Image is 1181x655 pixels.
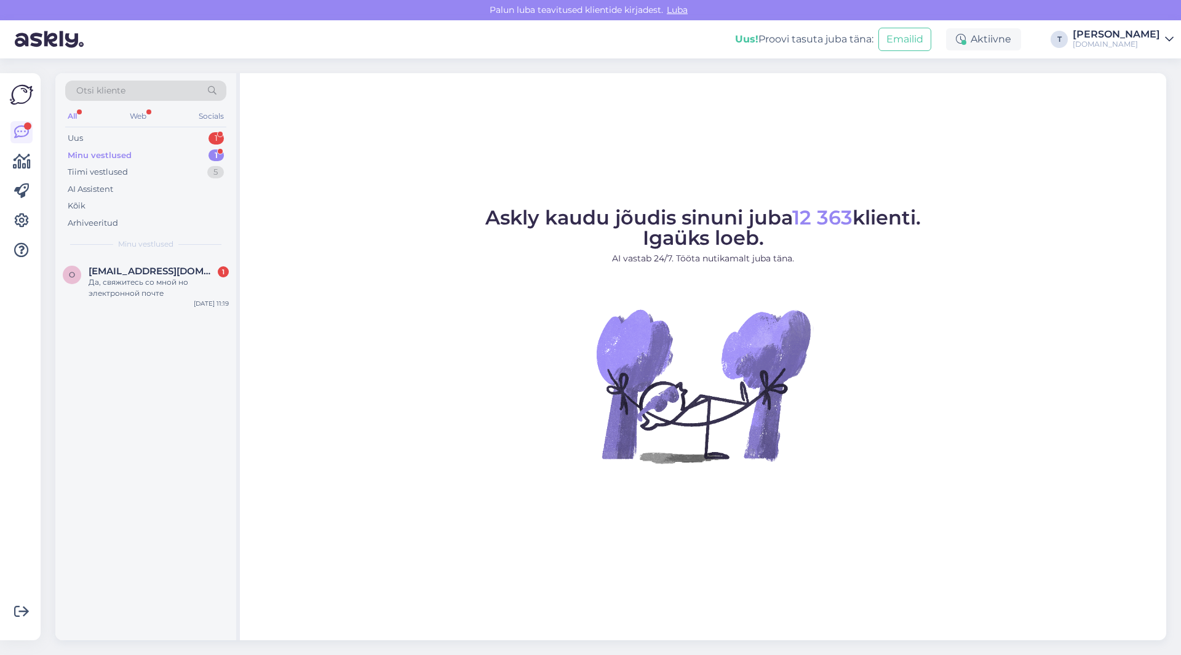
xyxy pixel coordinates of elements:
div: [DOMAIN_NAME] [1073,39,1160,49]
div: [DATE] 11:19 [194,299,229,308]
span: o [69,270,75,279]
p: AI vastab 24/7. Tööta nutikamalt juba täna. [485,252,921,265]
span: 12 363 [792,205,853,229]
div: [PERSON_NAME] [1073,30,1160,39]
div: All [65,108,79,124]
div: Tiimi vestlused [68,166,128,178]
img: No Chat active [592,275,814,496]
div: Proovi tasuta juba täna: [735,32,873,47]
div: Kõik [68,200,85,212]
div: Arhiveeritud [68,217,118,229]
div: 1 [209,149,224,162]
div: Minu vestlused [68,149,132,162]
div: AI Assistent [68,183,113,196]
div: 1 [218,266,229,277]
div: 5 [207,166,224,178]
b: Uus! [735,33,758,45]
a: [PERSON_NAME][DOMAIN_NAME] [1073,30,1174,49]
span: Otsi kliente [76,84,125,97]
span: Minu vestlused [118,239,173,250]
button: Emailid [878,28,931,51]
div: Aktiivne [946,28,1021,50]
span: oksana.bitjutskih@gmail.com [89,266,217,277]
div: Web [127,108,149,124]
img: Askly Logo [10,83,33,106]
div: 1 [209,132,224,145]
div: T [1051,31,1068,48]
div: Uus [68,132,83,145]
div: Да, свяжитесь со мной но электронной почте [89,277,229,299]
span: Luba [663,4,691,15]
div: Socials [196,108,226,124]
span: Askly kaudu jõudis sinuni juba klienti. Igaüks loeb. [485,205,921,250]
